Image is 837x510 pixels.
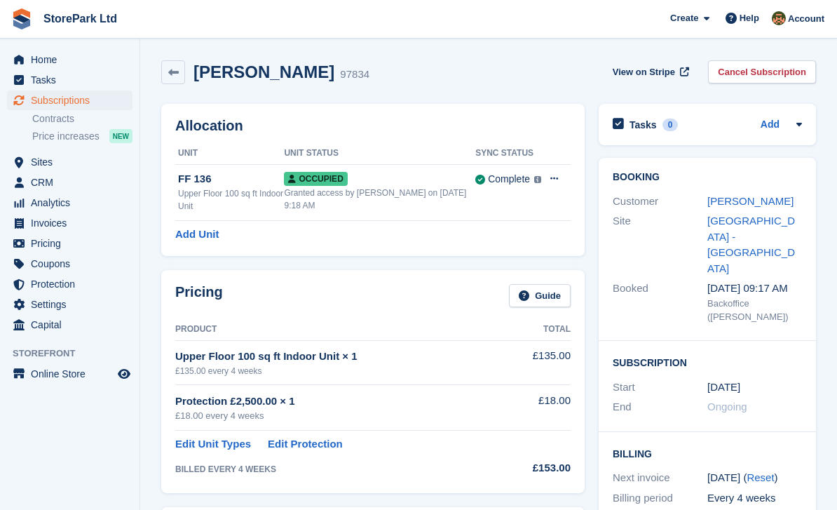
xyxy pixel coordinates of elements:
[31,70,115,90] span: Tasks
[613,446,802,460] h2: Billing
[707,281,802,297] div: [DATE] 09:17 AM
[707,470,802,486] div: [DATE] ( )
[503,460,571,476] div: £153.00
[31,193,115,213] span: Analytics
[607,60,692,83] a: View on Stripe
[7,274,132,294] a: menu
[175,284,223,307] h2: Pricing
[747,471,774,483] a: Reset
[670,11,698,25] span: Create
[613,470,707,486] div: Next invoice
[11,8,32,29] img: stora-icon-8386f47178a22dfd0bd8f6a31ec36ba5ce8667c1dd55bd0f319d3a0aa187defe.svg
[740,11,759,25] span: Help
[175,365,503,377] div: £135.00 every 4 weeks
[268,436,343,452] a: Edit Protection
[7,193,132,213] a: menu
[613,380,707,396] div: Start
[7,234,132,253] a: menu
[31,315,115,335] span: Capital
[175,118,571,134] h2: Allocation
[32,112,132,126] a: Contracts
[7,254,132,274] a: menu
[31,254,115,274] span: Coupons
[613,399,707,415] div: End
[31,90,115,110] span: Subscriptions
[175,409,503,423] div: £18.00 every 4 weeks
[613,490,707,506] div: Billing period
[613,65,675,79] span: View on Stripe
[31,295,115,314] span: Settings
[707,401,747,412] span: Ongoing
[613,213,707,276] div: Site
[708,60,816,83] a: Cancel Subscription
[7,50,132,69] a: menu
[707,195,794,207] a: [PERSON_NAME]
[509,284,571,307] a: Guide
[707,490,802,506] div: Every 4 weeks
[630,119,657,131] h2: Tasks
[31,364,115,384] span: Online Store
[31,173,115,192] span: CRM
[7,152,132,172] a: menu
[31,234,115,253] span: Pricing
[31,274,115,294] span: Protection
[475,142,541,165] th: Sync Status
[534,176,541,183] img: icon-info-grey-7440780725fd019a000dd9b08b2336e03edf1995a4989e88bcd33f0948082b44.svg
[707,380,740,396] time: 2025-07-24 23:00:00 UTC
[662,119,679,131] div: 0
[7,173,132,192] a: menu
[109,129,132,143] div: NEW
[707,297,802,324] div: Backoffice ([PERSON_NAME])
[613,281,707,324] div: Booked
[31,50,115,69] span: Home
[175,349,503,365] div: Upper Floor 100 sq ft Indoor Unit × 1
[503,385,571,431] td: £18.00
[7,70,132,90] a: menu
[7,315,132,335] a: menu
[32,128,132,144] a: Price increases NEW
[116,365,132,382] a: Preview store
[193,62,334,81] h2: [PERSON_NAME]
[761,117,780,133] a: Add
[178,187,284,213] div: Upper Floor 100 sq ft Indoor Unit
[178,171,284,187] div: FF 136
[175,436,251,452] a: Edit Unit Types
[31,152,115,172] span: Sites
[613,172,802,183] h2: Booking
[772,11,786,25] img: Mark Butters
[284,172,347,186] span: Occupied
[503,318,571,341] th: Total
[38,7,123,30] a: StorePark Ltd
[7,295,132,314] a: menu
[13,347,139,361] span: Storefront
[284,142,475,165] th: Unit Status
[613,355,802,369] h2: Subscription
[7,213,132,233] a: menu
[31,213,115,233] span: Invoices
[175,318,503,341] th: Product
[788,12,824,26] span: Account
[175,394,503,410] div: Protection £2,500.00 × 1
[175,227,219,243] a: Add Unit
[488,172,530,187] div: Complete
[707,215,795,274] a: [GEOGRAPHIC_DATA] - [GEOGRAPHIC_DATA]
[284,187,475,212] div: Granted access by [PERSON_NAME] on [DATE] 9:18 AM
[7,364,132,384] a: menu
[613,194,707,210] div: Customer
[175,142,284,165] th: Unit
[175,463,503,476] div: BILLED EVERY 4 WEEKS
[32,130,100,143] span: Price increases
[7,90,132,110] a: menu
[340,67,369,83] div: 97834
[503,340,571,384] td: £135.00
